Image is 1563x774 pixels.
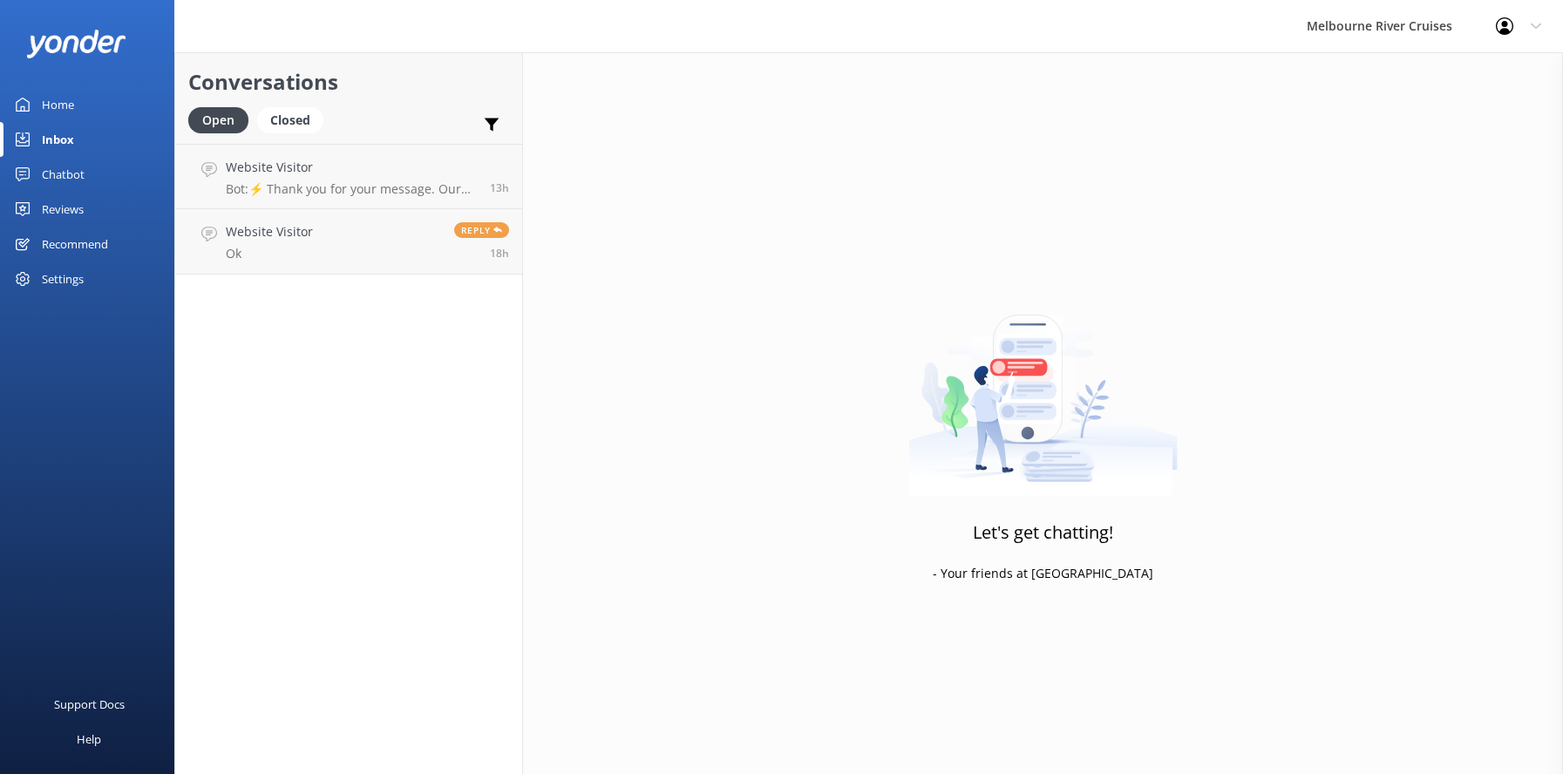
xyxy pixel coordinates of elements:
[42,261,84,296] div: Settings
[257,110,332,129] a: Closed
[257,107,323,133] div: Closed
[188,65,509,98] h2: Conversations
[42,227,108,261] div: Recommend
[42,87,74,122] div: Home
[933,564,1153,583] p: - Your friends at [GEOGRAPHIC_DATA]
[188,110,257,129] a: Open
[42,192,84,227] div: Reviews
[454,222,509,238] span: Reply
[490,246,509,261] span: Sep 22 2025 04:14pm (UTC +10:00) Australia/Sydney
[175,144,522,209] a: Website VisitorBot:⚡ Thank you for your message. Our office hours are Mon - Fri 9.30am - 5pm. We'...
[973,519,1113,547] h3: Let's get chatting!
[226,222,313,241] h4: Website Visitor
[226,246,313,261] p: Ok
[175,209,522,275] a: Website VisitorOkReply18h
[188,107,248,133] div: Open
[42,122,74,157] div: Inbox
[54,687,125,722] div: Support Docs
[490,180,509,195] span: Sep 22 2025 08:55pm (UTC +10:00) Australia/Sydney
[908,278,1178,496] img: artwork of a man stealing a conversation from at giant smartphone
[26,30,126,58] img: yonder-white-logo.png
[226,158,477,177] h4: Website Visitor
[77,722,101,757] div: Help
[42,157,85,192] div: Chatbot
[226,181,477,197] p: Bot: ⚡ Thank you for your message. Our office hours are Mon - Fri 9.30am - 5pm. We'll get back to...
